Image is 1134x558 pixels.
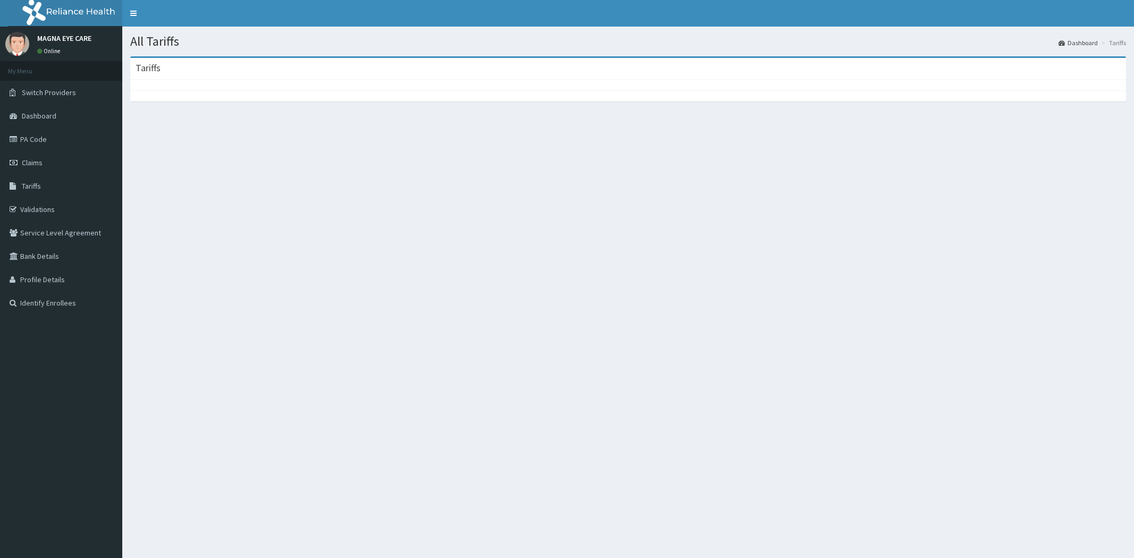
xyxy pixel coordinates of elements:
a: Dashboard [1059,38,1098,47]
li: Tariffs [1099,38,1126,47]
img: User Image [5,32,29,56]
span: Dashboard [22,111,56,121]
span: Claims [22,158,43,167]
h3: Tariffs [136,63,161,73]
a: Online [37,47,63,55]
p: MAGNA EYE CARE [37,35,91,42]
h1: All Tariffs [130,35,1126,48]
span: Tariffs [22,181,41,191]
span: Switch Providers [22,88,76,97]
